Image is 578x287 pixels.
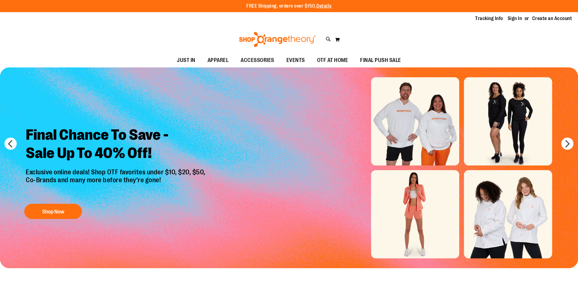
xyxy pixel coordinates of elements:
span: ACCESSORIES [241,53,274,67]
p: Exclusive online deals! Shop OTF favorites under $10, $20, $50, Co-Brands and many more before th... [21,168,211,198]
span: FINAL PUSH SALE [360,53,401,67]
span: OTF AT HOME [317,53,348,67]
a: Details [316,3,332,9]
a: Sign In [508,15,522,22]
p: FREE Shipping, orders over $150. [246,3,332,10]
h2: Final Chance To Save - Sale Up To 40% Off! [21,121,211,168]
a: Final Chance To Save -Sale Up To 40% Off! Exclusive online deals! Shop OTF favorites under $10, $... [21,121,211,222]
span: APPAREL [208,53,229,67]
button: Shop Now [24,204,82,219]
img: Shop Orangetheory [238,32,317,47]
a: Create an Account [532,15,572,22]
a: Tracking Info [475,15,503,22]
span: EVENTS [286,53,305,67]
span: JUST IN [177,53,195,67]
button: next [561,138,573,150]
button: prev [5,138,17,150]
